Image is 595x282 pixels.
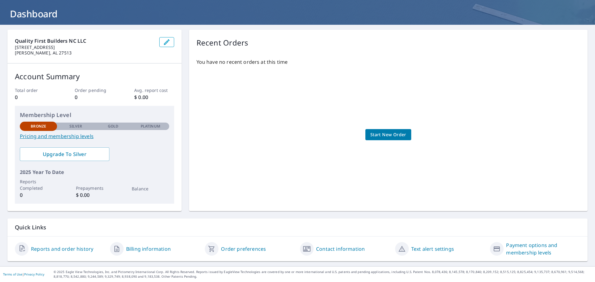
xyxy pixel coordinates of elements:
[134,93,174,101] p: $ 0.00
[20,111,169,119] p: Membership Level
[69,124,82,129] p: Silver
[24,272,44,276] a: Privacy Policy
[411,245,454,253] a: Text alert settings
[20,191,57,199] p: 0
[20,132,169,140] a: Pricing and membership levels
[196,58,580,66] p: You have no recent orders at this time
[31,124,46,129] p: Bronze
[54,270,592,279] p: © 2025 Eagle View Technologies, Inc. and Pictometry International Corp. All Rights Reserved. Repo...
[141,124,160,129] p: Platinum
[316,245,365,253] a: Contact information
[126,245,171,253] a: Billing information
[370,131,406,139] span: Start New Order
[108,124,118,129] p: Gold
[15,45,154,50] p: [STREET_ADDRESS]
[3,272,44,276] p: |
[3,272,22,276] a: Terms of Use
[76,191,113,199] p: $ 0.00
[506,241,580,256] a: Payment options and membership levels
[31,245,93,253] a: Reports and order history
[75,87,114,93] p: Order pending
[221,245,266,253] a: Order preferences
[134,87,174,93] p: Avg. report cost
[20,178,57,191] p: Reports Completed
[196,37,249,48] p: Recent Orders
[75,93,114,101] p: 0
[365,129,411,141] a: Start New Order
[15,223,580,231] p: Quick Links
[25,151,104,158] span: Upgrade To Silver
[15,87,55,93] p: Total order
[20,147,109,161] a: Upgrade To Silver
[7,7,588,20] h1: Dashboard
[15,37,154,45] p: Quality First Builders NC LLC
[76,185,113,191] p: Prepayments
[15,93,55,101] p: 0
[132,185,169,192] p: Balance
[15,71,174,82] p: Account Summary
[15,50,154,56] p: [PERSON_NAME], AL 27513
[20,168,169,176] p: 2025 Year To Date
